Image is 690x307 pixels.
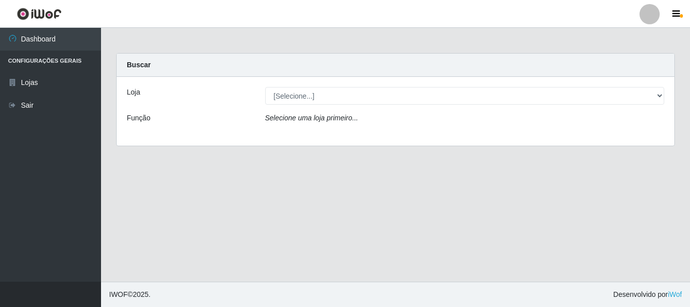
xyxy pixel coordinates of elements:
span: © 2025 . [109,289,151,300]
i: Selecione uma loja primeiro... [265,114,358,122]
label: Função [127,113,151,123]
a: iWof [668,290,682,298]
span: Desenvolvido por [613,289,682,300]
label: Loja [127,87,140,98]
span: IWOF [109,290,128,298]
img: CoreUI Logo [17,8,62,20]
strong: Buscar [127,61,151,69]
